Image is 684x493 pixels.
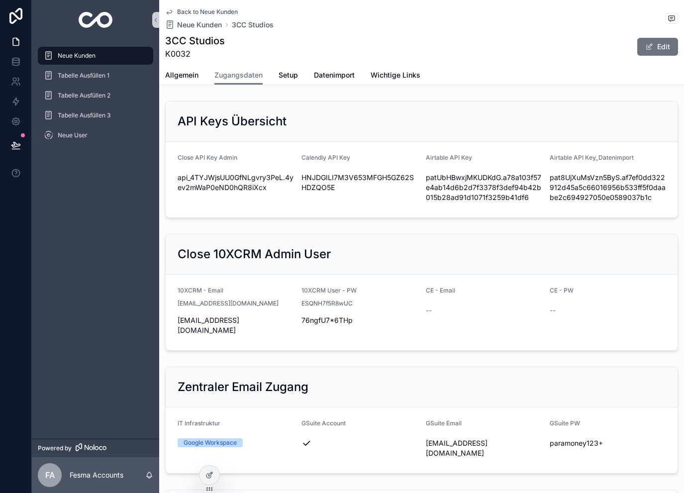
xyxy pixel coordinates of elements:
a: Neue Kunden [165,20,222,30]
span: Tabelle Ausfüllen 1 [58,72,109,80]
a: Setup [279,66,298,86]
a: Allgemein [165,66,198,86]
span: Wichtige Links [371,70,420,80]
span: pat8UjXuMsVzn5ByS.af7ef0dd322912d45a5c66016956b533ff5f0daabe2c694927050e0589037b1c [550,173,666,202]
h2: Zentraler Email Zugang [178,379,308,395]
h2: API Keys Übersicht [178,113,287,129]
a: Datenimport [314,66,355,86]
a: Zugangsdaten [214,66,263,85]
span: 10XCRM - Email [178,287,223,294]
h1: 3CC Studios [165,34,225,48]
span: 76ngfU7*6THp [301,315,417,325]
span: Powered by [38,444,72,452]
span: HNJDGILI7M3V653MFGH5GZ62SHDZQO5E [301,173,417,193]
span: -- [426,305,432,315]
div: Google Workspace [184,438,237,447]
span: CE - Email [426,287,455,294]
span: 10XCRM User - PW [301,287,357,294]
span: Neue Kunden [58,52,96,60]
a: Wichtige Links [371,66,420,86]
a: Tabelle Ausfüllen 2 [38,87,153,104]
a: Neue Kunden [38,47,153,65]
span: FA [45,469,55,481]
span: ESQNH7f5R8wUC [301,299,353,307]
button: Edit [637,38,678,56]
span: GSuite Account [301,419,346,427]
span: GSuite PW [550,419,580,427]
span: Tabelle Ausfüllen 3 [58,111,110,119]
span: [EMAIL_ADDRESS][DOMAIN_NAME] [178,315,293,335]
span: Airtable API Key [426,154,472,161]
img: App logo [79,12,113,28]
span: IT Infrastruktur [178,419,220,427]
span: -- [550,305,556,315]
span: Neue Kunden [177,20,222,30]
a: Back to Neue Kunden [165,8,238,16]
span: api_4TYJWjsUU0GfNLgvry3PeL.4yev2mWaP0eND0hQR8iXcx [178,173,293,193]
span: Airtable API Key_Datenimport [550,154,634,161]
a: Neue User [38,126,153,144]
a: Tabelle Ausfüllen 3 [38,106,153,124]
h2: Close 10XCRM Admin User [178,246,331,262]
span: Close API Key Admin [178,154,237,161]
span: Tabelle Ausfüllen 2 [58,92,110,99]
span: GSuite Email [426,419,462,427]
span: Zugangsdaten [214,70,263,80]
div: scrollable content [32,40,159,157]
span: Datenimport [314,70,355,80]
span: Calendly API Key [301,154,350,161]
span: CE - PW [550,287,574,294]
span: Back to Neue Kunden [177,8,238,16]
span: paramoney123+ [550,438,666,448]
span: patUbHBwxjMKUDKdG.a78a103f57e4ab14d6b2d7f3378f3def94b42b015b28ad91d1071f3259b41df6 [426,173,542,202]
span: Neue User [58,131,88,139]
a: Tabelle Ausfüllen 1 [38,67,153,85]
span: K0032 [165,48,225,60]
span: Allgemein [165,70,198,80]
a: 3CC Studios [232,20,274,30]
span: [EMAIL_ADDRESS][DOMAIN_NAME] [178,299,279,307]
a: Powered by [32,439,159,457]
span: Setup [279,70,298,80]
p: Fesma Accounts [70,470,123,480]
span: [EMAIL_ADDRESS][DOMAIN_NAME] [426,438,542,458]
